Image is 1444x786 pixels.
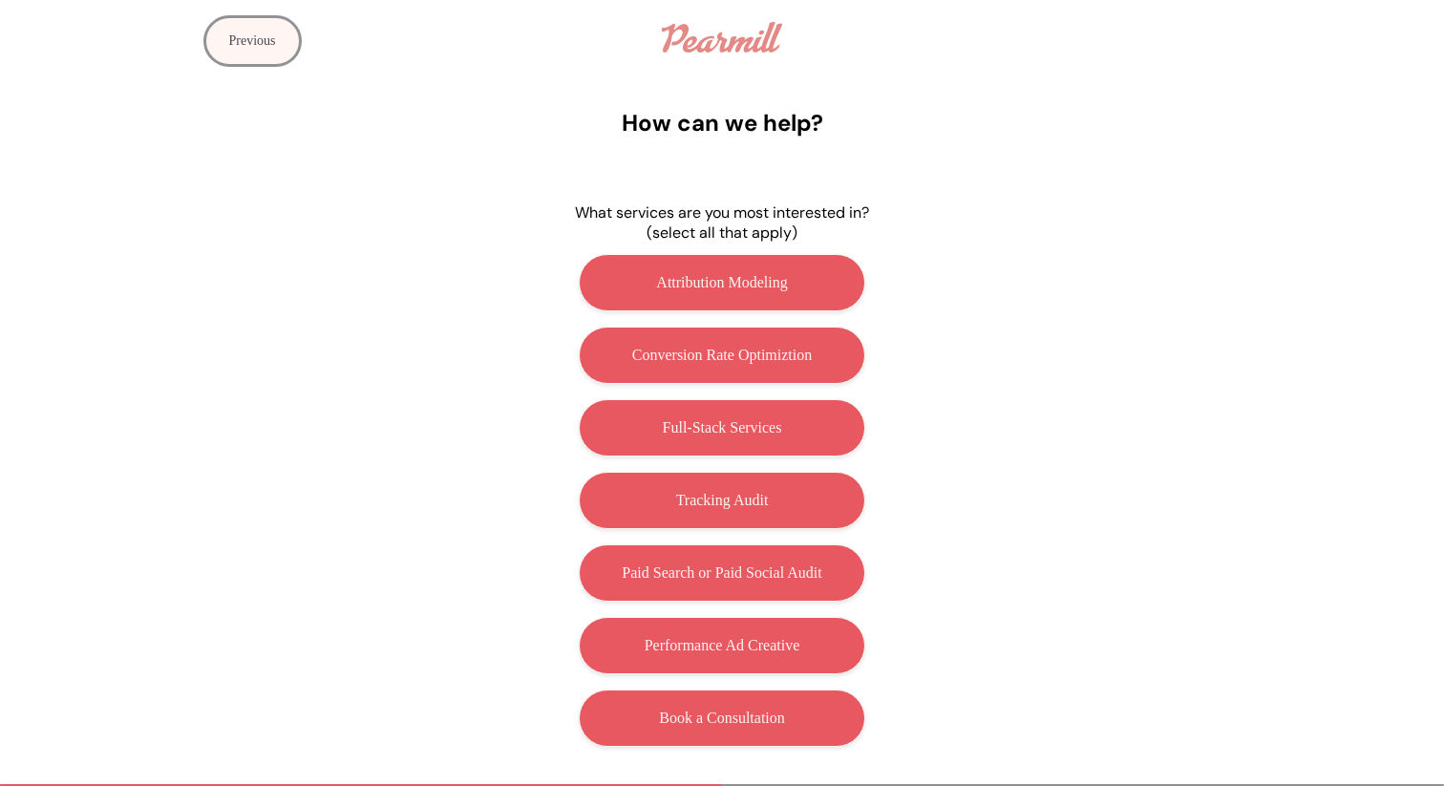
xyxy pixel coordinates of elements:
[579,690,865,747] button: Book a Consultation
[575,202,869,243] p: What services are you most interested in? (select all that apply)
[579,399,865,457] button: Full-Stack Services
[676,492,769,509] p: Tracking Audit
[662,22,781,53] img: Logo
[659,710,785,727] p: Book a Consultation
[632,347,812,364] p: Conversion Rate Optimiztion
[622,108,823,138] h2: How can we help?
[579,617,865,674] button: Performance Ad Creative
[203,15,302,67] button: Previous
[656,274,787,291] p: Attribution Modeling
[579,254,865,311] button: Attribution Modeling
[579,544,865,602] button: Paid Search or Paid Social Audit
[652,12,791,62] a: Logo
[622,564,821,582] p: Paid Search or Paid Social Audit
[663,419,782,436] p: Full-Stack Services
[579,472,865,529] button: Tracking Audit
[579,327,865,384] button: Conversion Rate Optimiztion
[645,637,800,654] p: Performance Ad Creative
